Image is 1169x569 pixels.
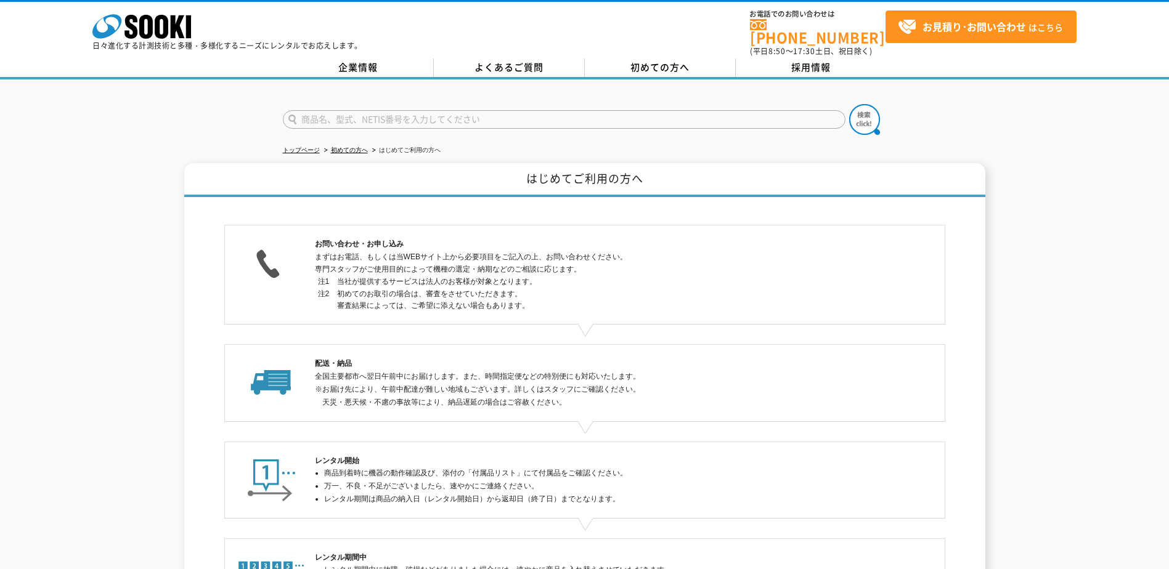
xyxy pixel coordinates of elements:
[283,110,845,129] input: 商品名、型式、NETIS番号を入力してください
[234,454,310,502] img: レンタル開始
[630,60,690,74] span: 初めての方へ
[923,19,1026,34] strong: お見積り･お問い合わせ
[849,104,880,135] img: btn_search.png
[315,551,855,564] h2: レンタル期間中
[318,288,330,300] dt: 注2
[315,357,855,370] h2: 配送・納品
[750,19,886,44] a: [PHONE_NUMBER]
[324,480,855,493] li: 万一、不良・不足がございましたら、速やかにご連絡ください。
[886,10,1077,43] a: お見積り･お問い合わせはこちら
[585,59,736,77] a: 初めての方へ
[337,276,855,288] dd: 当社が提供するサービスは法人のお客様が対象となります。
[324,493,855,506] li: レンタル期間は商品の納入日（レンタル開始日）から返却日（終了日）までとなります。
[234,357,309,397] img: 配送・納品
[324,467,855,480] li: 商品到着時に機器の動作確認及び、添付の「付属品リスト」にて付属品をご確認ください。
[92,42,362,49] p: 日々進化する計測技術と多種・多様化するニーズにレンタルでお応えします。
[184,163,985,197] h1: はじめてご利用の方へ
[318,276,330,288] dt: 注1
[736,59,887,77] a: 採用情報
[234,238,310,285] img: お問い合わせ・お申し込み
[315,238,855,251] h2: お問い合わせ・お申し込み
[315,251,855,276] p: まずはお電話、もしくは当WEBサイト上から必要項目をご記入の上、お問い合わせください。 専門スタッフがご使用目的によって機種の選定・納期などのご相談に応じます。
[793,46,815,57] span: 17:30
[283,59,434,77] a: 企業情報
[898,18,1063,36] span: はこちら
[331,147,368,153] a: 初めての方へ
[283,147,320,153] a: トップページ
[370,144,441,157] li: はじめてご利用の方へ
[750,46,872,57] span: (平日 ～ 土日、祝日除く)
[768,46,786,57] span: 8:50
[750,10,886,18] span: お電話でのお問い合わせは
[315,370,855,383] p: 全国主要都市へ翌日午前中にお届けします。また、時間指定便などの特別便にも対応いたします。
[315,454,855,467] h2: レンタル開始
[434,59,585,77] a: よくあるご質問
[337,288,855,312] dd: 初めてのお取引の場合は、審査をさせていただきます。 審査結果によっては、ご希望に添えない場合もあります。
[322,383,855,409] p: ※お届け先により、午前中配達が難しい地域もございます。詳しくはスタッフにご確認ください。 天災・悪天候・不慮の事故等により、納品遅延の場合はご容赦ください。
